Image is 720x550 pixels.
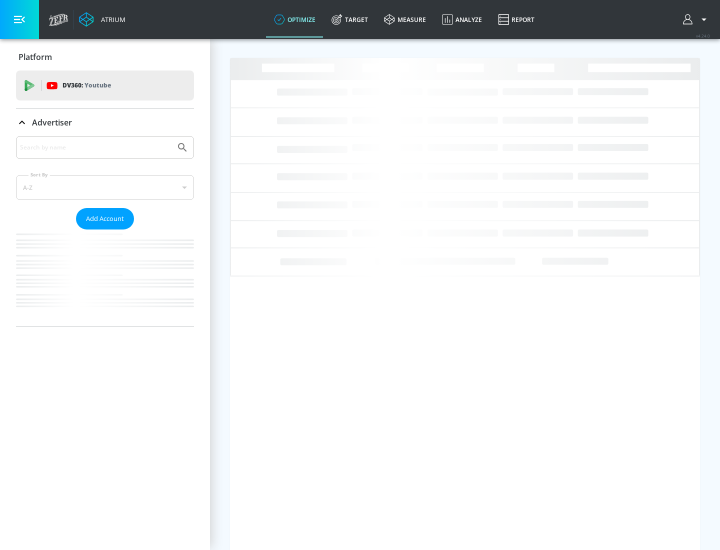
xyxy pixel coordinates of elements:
div: Atrium [97,15,125,24]
div: Advertiser [16,108,194,136]
div: DV360: Youtube [16,70,194,100]
label: Sort By [28,171,50,178]
p: Youtube [84,80,111,90]
p: Advertiser [32,117,72,128]
a: Analyze [434,1,490,37]
a: optimize [266,1,323,37]
span: Add Account [86,213,124,224]
a: Report [490,1,542,37]
input: Search by name [20,141,171,154]
nav: list of Advertiser [16,229,194,326]
a: Atrium [79,12,125,27]
a: Target [323,1,376,37]
div: A-Z [16,175,194,200]
p: Platform [18,51,52,62]
p: DV360: [62,80,111,91]
div: Advertiser [16,136,194,326]
div: Platform [16,43,194,71]
button: Add Account [76,208,134,229]
a: measure [376,1,434,37]
span: v 4.24.0 [696,33,710,38]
